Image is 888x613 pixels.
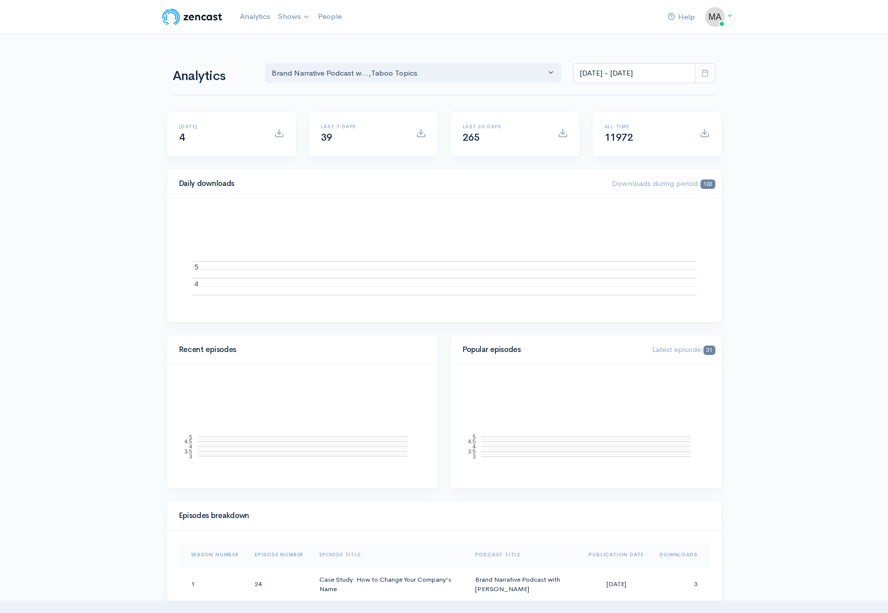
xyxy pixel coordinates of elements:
[179,377,426,476] svg: A chart.
[247,566,311,602] td: 24
[195,263,198,270] text: 5
[468,448,475,454] text: 3.5
[472,453,475,459] text: 3
[179,543,247,567] th: Sort column
[604,131,633,144] span: 11972
[652,543,709,567] th: Sort column
[463,124,546,129] h6: Last 30 days
[189,453,192,459] text: 3
[664,6,699,28] a: Help
[321,131,332,144] span: 39
[184,448,192,454] text: 3.5
[179,124,262,129] h6: [DATE]
[179,179,600,188] h4: Daily downloads
[272,68,546,79] div: Brand Narrative Podcast w... , Taboo Topics
[179,131,185,144] span: 4
[652,345,715,354] span: Latest episode:
[161,7,224,27] img: ZenCast Logo
[467,566,581,602] td: Brand Narrative Podcast with [PERSON_NAME]
[265,63,562,84] button: Brand Narrative Podcast w..., Taboo Topics
[179,211,709,310] svg: A chart.
[472,434,475,439] text: 5
[612,178,715,188] span: Downloads during period:
[468,438,475,444] text: 4.5
[652,566,709,602] td: 3
[189,434,192,439] text: 5
[173,69,253,84] h1: Analytics
[581,543,652,567] th: Sort column
[467,543,581,567] th: Sort column
[179,346,420,354] h4: Recent episodes
[700,179,715,189] span: 103
[705,7,725,27] img: ...
[314,6,346,27] a: People
[311,566,467,602] td: Case Study: How to Change Your Company's Name
[604,124,688,129] h6: All time
[854,579,878,603] iframe: gist-messenger-bubble-iframe
[463,377,709,476] svg: A chart.
[573,63,695,84] input: analytics date range selector
[463,346,641,354] h4: Popular episodes
[463,131,480,144] span: 265
[703,346,715,355] span: 31
[179,566,247,602] td: 1
[472,443,475,449] text: 4
[236,6,274,27] a: Analytics
[189,443,192,449] text: 4
[321,124,404,129] h6: Last 7 days
[311,543,467,567] th: Sort column
[195,279,198,287] text: 4
[581,566,652,602] td: [DATE]
[247,543,311,567] th: Sort column
[179,512,703,520] h4: Episodes breakdown
[184,438,192,444] text: 4.5
[274,6,314,28] a: Shows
